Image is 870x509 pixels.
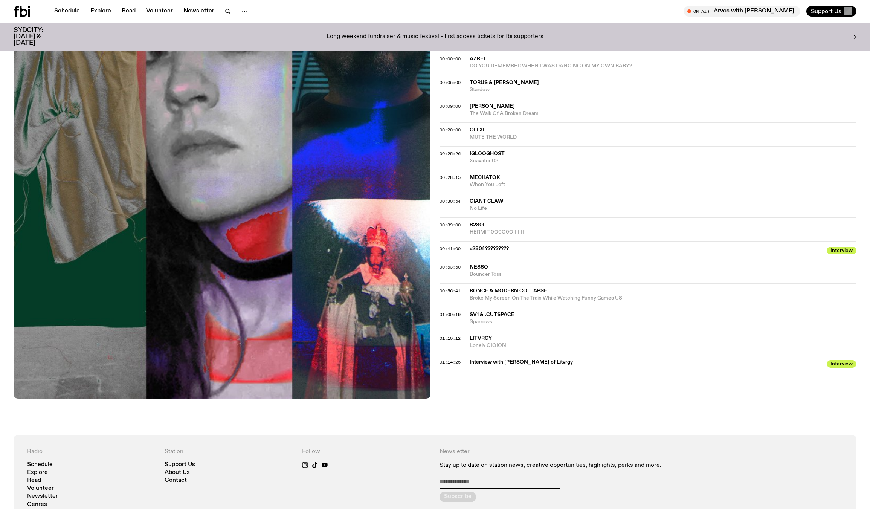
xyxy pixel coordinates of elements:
button: 00:56:41 [440,289,461,293]
button: 00:39:00 [440,223,461,227]
span: Torus & [PERSON_NAME] [470,80,539,85]
button: 01:00:19 [440,313,461,317]
span: 00:05:00 [440,79,461,86]
a: Read [27,478,41,483]
h4: Station [165,448,293,456]
span: DO YOU REMEMBER WHEN I WAS DANCING ON MY OWN BABY? [470,63,856,70]
button: 00:09:00 [440,104,461,109]
span: S280F [470,222,486,228]
span: Oli XL [470,127,486,133]
span: Interview with [PERSON_NAME] of Litvrgy [470,359,822,366]
h4: Newsletter [440,448,705,456]
span: [PERSON_NAME] [470,104,515,109]
span: 00:00:00 [440,56,461,62]
button: 00:00:00 [440,57,461,61]
span: Sparrows [470,318,856,326]
span: 00:41:00 [440,246,461,252]
span: 00:56:41 [440,288,461,294]
a: Volunteer [142,6,177,17]
button: 00:05:00 [440,81,461,85]
a: Explore [27,470,48,475]
button: 00:41:00 [440,247,461,251]
button: 01:14:25 [440,360,461,364]
span: Lonely OIOION [470,342,856,349]
a: Read [117,6,140,17]
a: Newsletter [179,6,219,17]
button: On AirArvos with [PERSON_NAME] [684,6,800,17]
span: 00:28:15 [440,174,461,180]
a: Genres [27,502,47,507]
a: Explore [86,6,116,17]
a: Newsletter [27,494,58,499]
a: Schedule [50,6,84,17]
span: Broke My Screen On The Train While Watching Funny Games US [470,295,856,302]
span: When You Left [470,181,856,188]
span: 00:53:50 [440,264,461,270]
span: No Life [470,205,856,212]
button: Support Us [806,6,856,17]
span: Giant Claw [470,199,504,204]
p: Stay up to date on station news, creative opportunities, highlights, perks and more. [440,462,705,469]
a: About Us [165,470,190,475]
button: 00:53:50 [440,265,461,269]
span: Mechatok [470,175,500,180]
span: 00:39:00 [440,222,461,228]
button: Subscribe [440,492,476,502]
span: s280f ????????? [470,245,822,252]
span: 01:00:19 [440,312,461,318]
a: Schedule [27,462,53,468]
span: Litvrgy [470,336,492,341]
a: Contact [165,478,187,483]
span: 00:20:00 [440,127,461,133]
span: 01:10:12 [440,335,461,341]
span: MUTE THE WORLD [470,134,856,141]
a: Support Us [165,462,195,468]
p: Long weekend fundraiser & music festival - first access tickets for fbi supporters [327,34,543,40]
span: Bouncer Toss [470,271,856,278]
a: Volunteer [27,486,54,491]
span: 00:09:00 [440,103,461,109]
span: 00:30:54 [440,198,461,204]
h3: SYDCITY: [DATE] & [DATE] [14,27,62,46]
span: sv1 & .cutspace [470,312,514,317]
button: 00:20:00 [440,128,461,132]
button: 01:10:12 [440,336,461,341]
span: Iglooghost [470,151,505,156]
span: 00:25:26 [440,151,461,157]
span: nesso [470,264,488,270]
span: Interview [827,360,856,368]
button: 00:28:15 [440,176,461,180]
h4: Radio [27,448,156,456]
span: Azrel [470,56,487,61]
span: Interview [827,247,856,254]
span: Xcavator.03 [470,157,856,165]
button: 00:25:26 [440,152,461,156]
button: 00:30:54 [440,199,461,203]
span: HERMIT 0O0O0OIIIIIII [470,229,856,236]
span: Support Us [811,8,841,15]
span: RONCE & Modern Collapse [470,288,547,293]
span: The Walk Of A Broken Dream [470,110,856,117]
h4: Follow [302,448,430,456]
span: Stardew [470,86,856,93]
span: 01:14:25 [440,359,461,365]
